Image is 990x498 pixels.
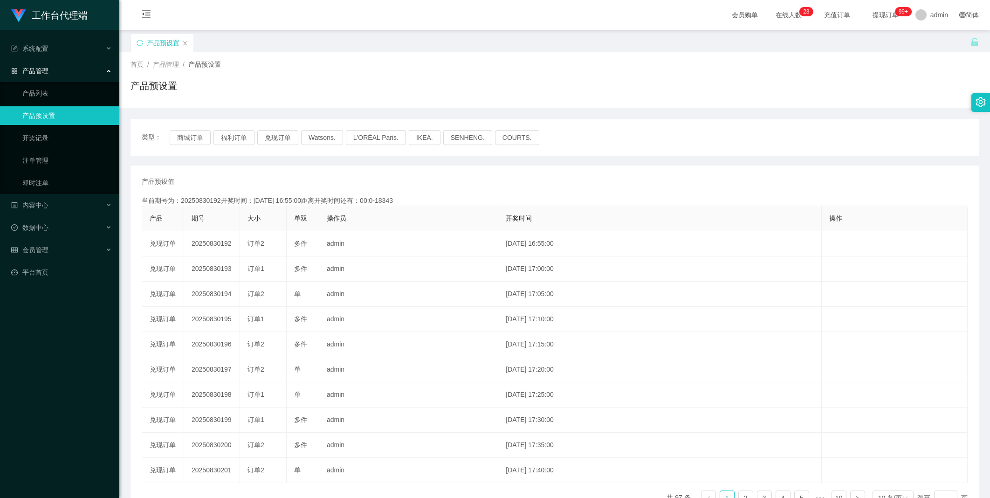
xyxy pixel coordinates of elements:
td: admin [319,282,498,307]
span: 订单1 [247,265,264,272]
td: [DATE] 17:25:00 [498,382,822,408]
span: 订单2 [247,441,264,449]
span: 会员管理 [11,246,48,254]
sup: 23 [799,7,813,16]
span: 单 [294,391,301,398]
div: 当前期号为：20250830192开奖时间：[DATE] 16:55:00距离开奖时间还有：00:0-18343 [142,196,968,206]
td: 20250830193 [184,256,240,282]
td: [DATE] 17:40:00 [498,458,822,483]
span: 订单1 [247,315,264,323]
span: 大小 [247,214,261,222]
i: 图标: table [11,247,18,253]
a: 产品预设置 [22,106,112,125]
img: logo.9652507e.png [11,9,26,22]
sup: 1025 [895,7,912,16]
span: 多件 [294,240,307,247]
td: 20250830200 [184,433,240,458]
td: [DATE] 17:10:00 [498,307,822,332]
button: L'ORÉAL Paris. [346,130,406,145]
span: 充值订单 [819,12,855,18]
a: 即时注单 [22,173,112,192]
i: 图标: appstore-o [11,68,18,74]
td: admin [319,231,498,256]
td: [DATE] 17:20:00 [498,357,822,382]
td: 20250830201 [184,458,240,483]
td: 兑现订单 [142,458,184,483]
span: 操作员 [327,214,346,222]
span: 多件 [294,265,307,272]
td: 20250830198 [184,382,240,408]
span: 单 [294,466,301,474]
button: 兑现订单 [257,130,298,145]
span: 内容中心 [11,201,48,209]
span: 首页 [131,61,144,68]
td: 兑现订单 [142,332,184,357]
button: COURTS. [495,130,539,145]
button: 商城订单 [170,130,211,145]
span: 订单2 [247,290,264,297]
td: admin [319,357,498,382]
td: [DATE] 17:00:00 [498,256,822,282]
p: 3 [806,7,810,16]
td: 兑现订单 [142,357,184,382]
td: admin [319,408,498,433]
span: 订单2 [247,240,264,247]
td: [DATE] 17:35:00 [498,433,822,458]
span: 类型： [142,130,170,145]
div: 产品预设置 [147,34,179,52]
span: 产品管理 [153,61,179,68]
a: 注单管理 [22,151,112,170]
h1: 工作台代理端 [32,0,88,30]
span: 订单2 [247,466,264,474]
span: 在线人数 [771,12,806,18]
span: 订单2 [247,366,264,373]
span: 提现订单 [868,12,903,18]
button: Watsons. [301,130,343,145]
span: 单 [294,366,301,373]
td: admin [319,433,498,458]
h1: 产品预设置 [131,79,177,93]
span: 操作 [829,214,842,222]
span: 数据中心 [11,224,48,231]
a: 产品列表 [22,84,112,103]
td: [DATE] 17:15:00 [498,332,822,357]
span: 订单1 [247,391,264,398]
td: 20250830195 [184,307,240,332]
span: 订单1 [247,416,264,423]
td: 兑现订单 [142,231,184,256]
i: 图标: menu-fold [131,0,162,30]
span: 单 [294,290,301,297]
td: 20250830197 [184,357,240,382]
td: admin [319,256,498,282]
span: 系统配置 [11,45,48,52]
i: 图标: setting [976,97,986,107]
i: 图标: check-circle-o [11,224,18,231]
span: 多件 [294,416,307,423]
button: 福利订单 [213,130,254,145]
td: 兑现订单 [142,282,184,307]
td: admin [319,332,498,357]
td: 20250830199 [184,408,240,433]
td: 兑现订单 [142,433,184,458]
td: [DATE] 16:55:00 [498,231,822,256]
i: 图标: unlock [970,38,979,46]
td: 兑现订单 [142,256,184,282]
span: 产品预设值 [142,177,174,187]
span: 单双 [294,214,307,222]
span: 产品管理 [11,67,48,75]
td: admin [319,458,498,483]
i: 图标: close [182,41,188,46]
td: 兑现订单 [142,382,184,408]
a: 开奖记录 [22,129,112,147]
i: 图标: sync [137,40,143,46]
td: admin [319,307,498,332]
span: / [147,61,149,68]
td: 20250830194 [184,282,240,307]
span: 产品预设置 [188,61,221,68]
td: 兑现订单 [142,408,184,433]
span: 多件 [294,315,307,323]
span: 多件 [294,441,307,449]
a: 工作台代理端 [11,11,88,19]
span: 订单2 [247,340,264,348]
span: / [183,61,185,68]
